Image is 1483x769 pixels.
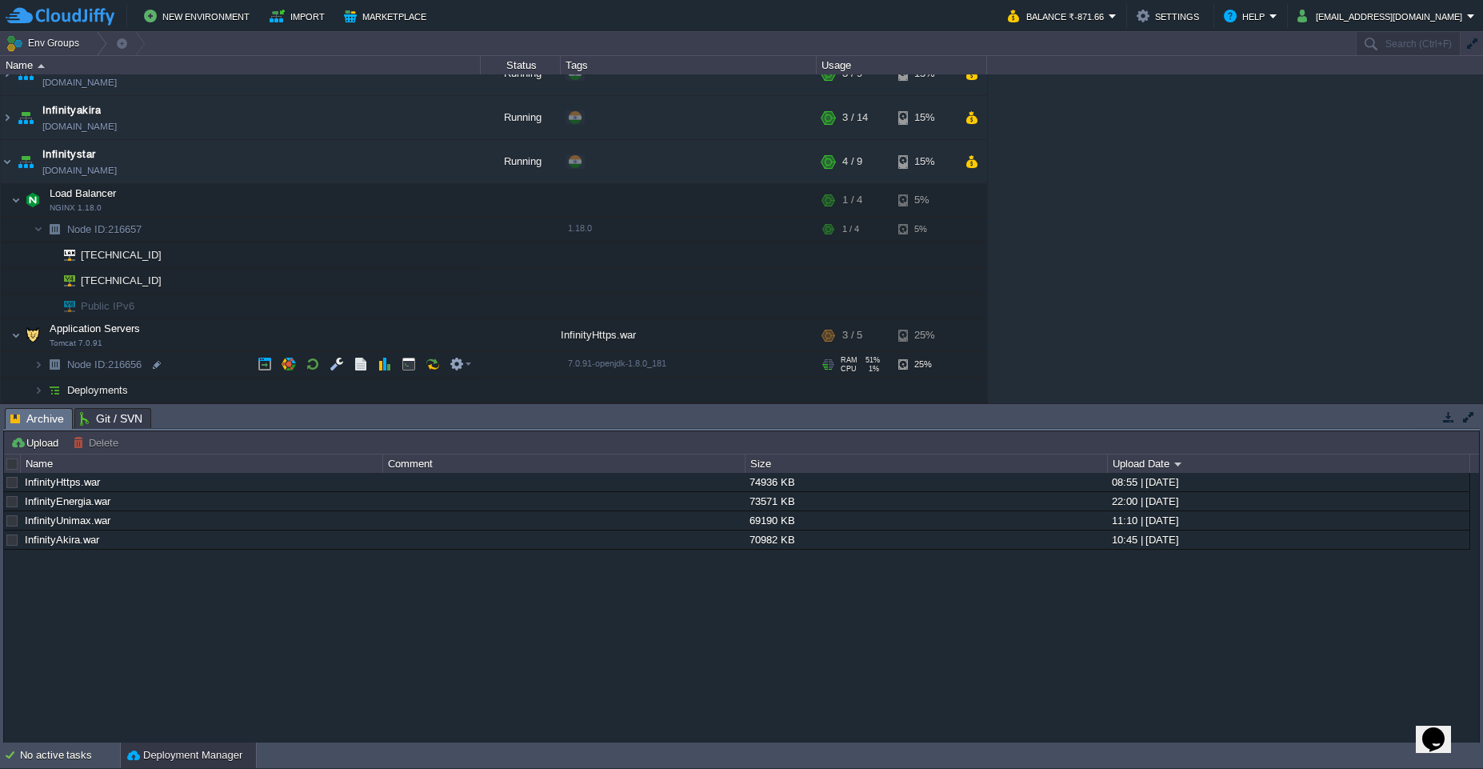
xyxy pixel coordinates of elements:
[1108,531,1469,549] div: 10:45 | [DATE]
[817,56,986,74] div: Usage
[25,515,110,527] a: InfinityUnimax.war
[48,322,142,335] span: Application Servers
[1416,705,1467,753] iframe: chat widget
[48,186,118,200] span: Load Balancer
[42,162,117,178] a: [DOMAIN_NAME]
[144,6,254,26] button: New Environment
[863,365,879,373] span: 1%
[42,118,117,134] a: [DOMAIN_NAME]
[79,294,137,318] span: Public IPv6
[43,242,53,267] img: AMDAwAAAACH5BAEAAAAALAAAAAABAAEAAAICRAEAOw==
[66,358,144,371] a: Node ID:216656
[48,322,142,334] a: Application ServersTomcat 7.0.91
[481,140,561,183] div: Running
[841,365,857,373] span: CPU
[842,184,862,216] div: 1 / 4
[481,96,561,139] div: Running
[20,743,120,768] div: No active tasks
[745,492,1106,511] div: 73571 KB
[1137,6,1204,26] button: Settings
[270,6,330,26] button: Import
[66,358,144,371] span: 216656
[898,352,950,377] div: 25%
[43,217,66,242] img: AMDAwAAAACH5BAEAAAAALAAAAAABAAEAAAICRAEAOw==
[42,102,101,118] a: Infinityakira
[344,6,431,26] button: Marketplace
[841,356,857,364] span: RAM
[79,274,164,286] a: [TECHNICAL_ID]
[10,435,63,450] button: Upload
[14,96,37,139] img: AMDAwAAAACH5BAEAAAAALAAAAAABAAEAAAICRAEAOw==
[1224,6,1269,26] button: Help
[1,96,14,139] img: AMDAwAAAACH5BAEAAAAALAAAAAABAAEAAAICRAEAOw==
[22,455,382,473] div: Name
[745,511,1106,530] div: 69190 KB
[34,352,43,377] img: AMDAwAAAACH5BAEAAAAALAAAAAABAAEAAAICRAEAOw==
[66,222,144,236] span: 216657
[73,435,123,450] button: Delete
[43,352,66,377] img: AMDAwAAAACH5BAEAAAAALAAAAAABAAEAAAICRAEAOw==
[746,455,1107,473] div: Size
[66,383,130,397] a: Deployments
[43,268,53,293] img: AMDAwAAAACH5BAEAAAAALAAAAAABAAEAAAICRAEAOw==
[53,294,75,318] img: AMDAwAAAACH5BAEAAAAALAAAAAABAAEAAAICRAEAOw==
[34,378,43,403] img: AMDAwAAAACH5BAEAAAAALAAAAAABAAEAAAICRAEAOw==
[898,184,950,216] div: 5%
[42,146,96,162] a: Infinitystar
[562,56,816,74] div: Tags
[842,140,862,183] div: 4 / 9
[864,356,880,364] span: 51%
[11,319,21,351] img: AMDAwAAAACH5BAEAAAAALAAAAAABAAEAAAICRAEAOw==
[43,294,53,318] img: AMDAwAAAACH5BAEAAAAALAAAAAABAAEAAAICRAEAOw==
[25,534,99,546] a: InfinityAkira.war
[50,338,102,348] span: Tomcat 7.0.91
[53,268,75,293] img: AMDAwAAAACH5BAEAAAAALAAAAAABAAEAAAICRAEAOw==
[568,223,592,233] span: 1.18.0
[34,217,43,242] img: AMDAwAAAACH5BAEAAAAALAAAAAABAAEAAAICRAEAOw==
[1108,492,1469,511] div: 22:00 | [DATE]
[43,378,66,403] img: AMDAwAAAACH5BAEAAAAALAAAAAABAAEAAAICRAEAOw==
[50,203,102,213] span: NGINX 1.18.0
[38,64,45,68] img: AMDAwAAAACH5BAEAAAAALAAAAAABAAEAAAICRAEAOw==
[48,187,118,199] a: Load BalancerNGINX 1.18.0
[25,495,110,507] a: InfinityEnergia.war
[745,531,1106,549] div: 70982 KB
[482,56,560,74] div: Status
[384,455,745,473] div: Comment
[66,222,144,236] a: Node ID:216657
[79,242,164,267] span: [TECHNICAL_ID]
[25,476,100,488] a: InfinityHttps.war
[67,358,108,370] span: Node ID:
[1297,6,1467,26] button: [EMAIL_ADDRESS][DOMAIN_NAME]
[898,140,950,183] div: 15%
[842,217,859,242] div: 1 / 4
[1,140,14,183] img: AMDAwAAAACH5BAEAAAAALAAAAAABAAEAAAICRAEAOw==
[1008,6,1109,26] button: Balance ₹-871.66
[22,184,44,216] img: AMDAwAAAACH5BAEAAAAALAAAAAABAAEAAAICRAEAOw==
[898,319,950,351] div: 25%
[1108,473,1469,491] div: 08:55 | [DATE]
[67,223,108,235] span: Node ID:
[1109,455,1469,473] div: Upload Date
[79,300,137,312] a: Public IPv6
[568,358,666,368] span: 7.0.91-openjdk-1.8.0_181
[842,96,868,139] div: 3 / 14
[6,32,85,54] button: Env Groups
[79,249,164,261] a: [TECHNICAL_ID]
[745,473,1106,491] div: 74936 KB
[79,268,164,293] span: [TECHNICAL_ID]
[42,74,117,90] a: [DOMAIN_NAME]
[80,409,142,428] span: Git / SVN
[842,319,862,351] div: 3 / 5
[14,140,37,183] img: AMDAwAAAACH5BAEAAAAALAAAAAABAAEAAAICRAEAOw==
[898,96,950,139] div: 15%
[1108,511,1469,530] div: 11:10 | [DATE]
[11,184,21,216] img: AMDAwAAAACH5BAEAAAAALAAAAAABAAEAAAICRAEAOw==
[10,409,64,429] span: Archive
[898,217,950,242] div: 5%
[6,6,114,26] img: CloudJiffy
[22,319,44,351] img: AMDAwAAAACH5BAEAAAAALAAAAAABAAEAAAICRAEAOw==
